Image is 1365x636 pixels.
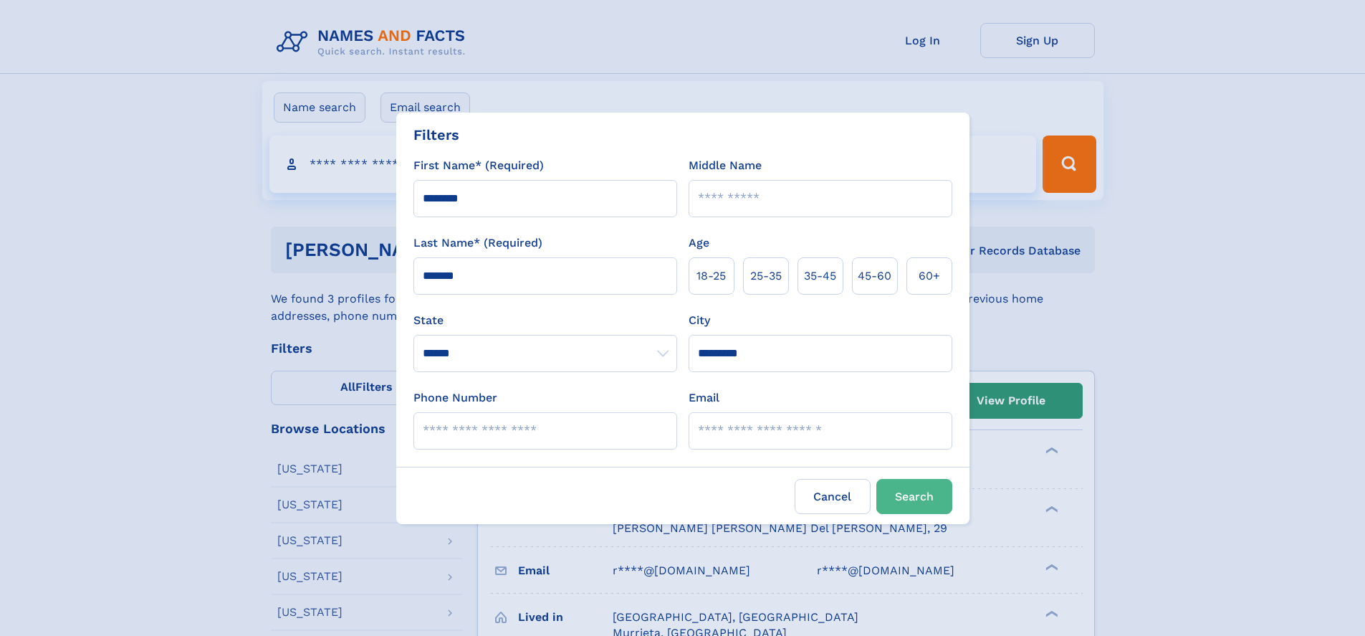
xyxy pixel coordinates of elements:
[689,389,719,407] label: Email
[804,267,836,285] span: 35‑45
[919,267,940,285] span: 60+
[795,479,871,514] label: Cancel
[876,479,952,514] button: Search
[413,157,544,174] label: First Name* (Required)
[750,267,782,285] span: 25‑35
[413,389,497,407] label: Phone Number
[689,234,709,252] label: Age
[858,267,891,285] span: 45‑60
[413,234,542,252] label: Last Name* (Required)
[689,312,710,329] label: City
[689,157,762,174] label: Middle Name
[413,124,459,146] div: Filters
[413,312,677,329] label: State
[696,267,726,285] span: 18‑25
